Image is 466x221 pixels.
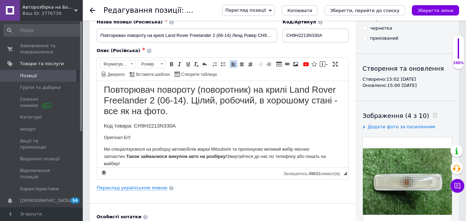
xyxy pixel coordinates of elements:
[20,186,59,192] span: Характеристики
[282,5,318,16] button: Копіювати
[100,60,135,68] a: Форматування
[368,124,435,129] span: Додати фото за посиланням
[137,60,165,68] a: Розмір
[7,42,245,48] h3: Код товара: CH9H2213N330A
[20,168,64,180] span: Відновлення позицій
[142,47,145,51] span: ✱
[302,60,310,68] a: Додати відео з YouTube
[275,60,283,68] a: Таблиця
[173,70,218,78] a: Створити таблицю
[176,60,184,68] a: Курсив (Ctrl+I)
[20,114,42,120] span: Категорії
[20,61,64,67] span: Товари та послуги
[453,61,464,66] div: 100%
[246,60,254,68] a: По правому краю
[412,5,459,16] button: Зберегти зміни
[90,8,95,13] div: Повернутися назад
[97,48,140,53] span: Опис (Російська)
[71,198,79,203] span: 54
[330,8,399,13] i: Зберегти, перейти до списку
[219,60,227,68] a: Вставити/видалити маркований список
[363,82,452,89] div: Оновлено: 15:00 [DATE]
[309,171,320,176] span: 49631
[20,43,64,55] span: Замовлення та повідомлення
[7,3,245,36] h1: Повторювач повороту (поворотник) на крилі Land Rover Freelander 2 (06-14). Цілий, робочий, в хоро...
[453,34,464,69] div: 100% Якість заповнення
[201,60,208,68] a: Повернути (Ctrl+Z)
[7,65,245,86] p: Ми спеціалізуємося на розборці автомобілів марки Mitsubishi та пропонуємо великий вибір якісних з...
[20,156,60,162] span: Видалені позиції
[29,73,130,78] strong: Також займаємося викупом авто на розбірку!
[257,60,264,68] a: Зменшити відступ
[180,72,217,78] span: Створити таблицю
[344,172,347,175] span: Потягніть для зміни розмірів
[363,64,452,73] div: Створення та оновлення
[107,72,125,78] span: Джерело
[370,25,392,31] div: чернетка
[7,3,245,87] body: Редактор, F52E0DF8-5F91-4C6E-9334-FBAA942DDE77
[230,60,237,68] a: По лівому краю
[284,170,344,176] div: Кiлькiсть символiв
[211,60,219,68] a: Вставити/видалити нумерований список
[97,81,348,167] iframe: Редактор, F52E0DF8-5F91-4C6E-9334-FBAA942DDE77
[97,19,163,24] span: Назва позиції (Російська)
[129,70,171,78] a: Вставити шаблон
[20,96,64,109] span: Сезонні знижки
[22,4,74,10] span: Авторозбірка на Богатирській Mitsubishi
[20,138,64,150] span: Акції та промокоди
[363,111,452,120] div: Зображення (4 з 10)
[20,126,36,132] span: Імпорт
[284,60,291,68] a: Вставити/Редагувати посилання (Ctrl+L)
[238,60,246,68] a: По центру
[7,53,245,60] p: Оригінал Б/У
[100,169,108,177] a: Зробити резервну копію зараз
[165,18,168,23] span: ✱
[168,60,175,68] a: Жирний (Ctrl+B)
[292,60,299,68] a: Зображення
[287,8,312,13] span: Копіювати
[100,60,128,68] span: Форматування
[225,8,266,13] span: Перегляд позиції
[370,35,398,41] div: прихований
[135,72,170,78] span: Вставити шаблон
[331,60,339,68] a: Максимізувати
[97,185,167,191] a: Переклад українською мовою
[100,70,126,78] a: Джерело
[310,60,318,68] a: Вставити іконку
[282,19,316,24] span: Код/Артикул
[97,29,277,42] input: Наприклад, H&M жіноча сукня зелена 38 розмір вечірня максі з блискітками
[20,198,71,204] span: [DEMOGRAPHIC_DATA]
[138,60,158,68] span: Розмір
[3,24,81,37] input: Пошук
[97,214,141,219] b: Особисті нотатки
[319,60,329,68] a: Вставити повідомлення
[450,179,464,193] button: Чат з покупцем
[192,60,200,68] a: Видалити форматування
[265,60,272,68] a: Збільшити відступ
[184,60,192,68] a: Підкреслений (Ctrl+U)
[363,76,452,82] div: Створено: 15:02 [DATE]
[20,73,37,79] span: Позиції
[22,10,83,17] div: Ваш ID: 3776730
[325,5,405,16] button: Зберегти, перейти до списку
[417,8,454,13] i: Зберегти зміни
[20,84,61,91] span: Групи та добірки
